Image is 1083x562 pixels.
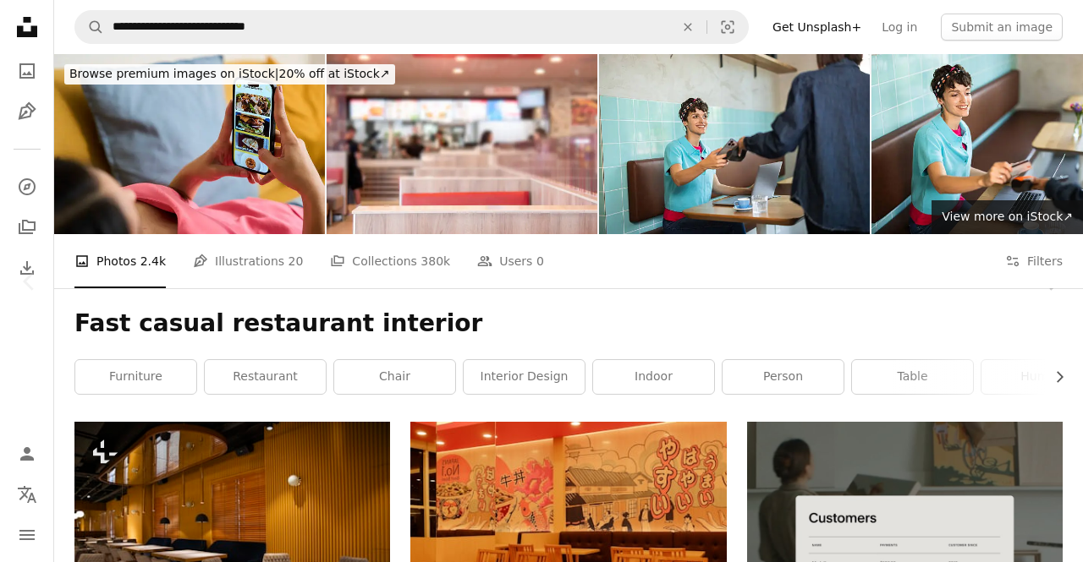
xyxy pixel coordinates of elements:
[669,11,706,43] button: Clear
[334,360,455,394] a: chair
[327,54,597,234] img: Blurred Fast Food Restaurant Interior
[54,54,325,234] img: Woman relaxing on sofa using food delivery app on smartphone
[69,67,390,80] span: 20% off at iStock ↗
[1044,360,1063,394] button: scroll list to the right
[723,360,844,394] a: person
[464,360,585,394] a: interior design
[762,14,871,41] a: Get Unsplash+
[1005,234,1063,288] button: Filters
[193,234,303,288] a: Illustrations 20
[871,14,927,41] a: Log in
[205,360,326,394] a: restaurant
[330,234,450,288] a: Collections 380k
[932,200,1083,234] a: View more on iStock↗
[75,11,104,43] button: Search Unsplash
[69,67,278,80] span: Browse premium images on iStock |
[75,360,196,394] a: furniture
[599,54,870,234] img: Customer paying with smartphone in a coffee shop
[942,210,1073,223] span: View more on iStock ↗
[536,252,544,270] span: 0
[941,14,1063,41] button: Submit an image
[852,360,973,394] a: table
[289,252,304,270] span: 20
[707,11,748,43] button: Visual search
[10,518,44,552] button: Menu
[10,95,44,128] a: Illustrations
[10,477,44,511] button: Language
[10,437,44,471] a: Log in / Sign up
[593,360,714,394] a: indoor
[74,308,1063,339] h1: Fast casual restaurant interior
[477,234,544,288] a: Users 0
[74,519,390,534] a: a restaurant with a checkered floor and tables and chairs
[10,54,44,88] a: Photos
[410,519,726,534] a: Empty restaurant interior with japanese wall art.
[74,10,749,44] form: Find visuals sitewide
[421,252,450,270] span: 380k
[10,170,44,204] a: Explore
[54,54,405,95] a: Browse premium images on iStock|20% off at iStock↗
